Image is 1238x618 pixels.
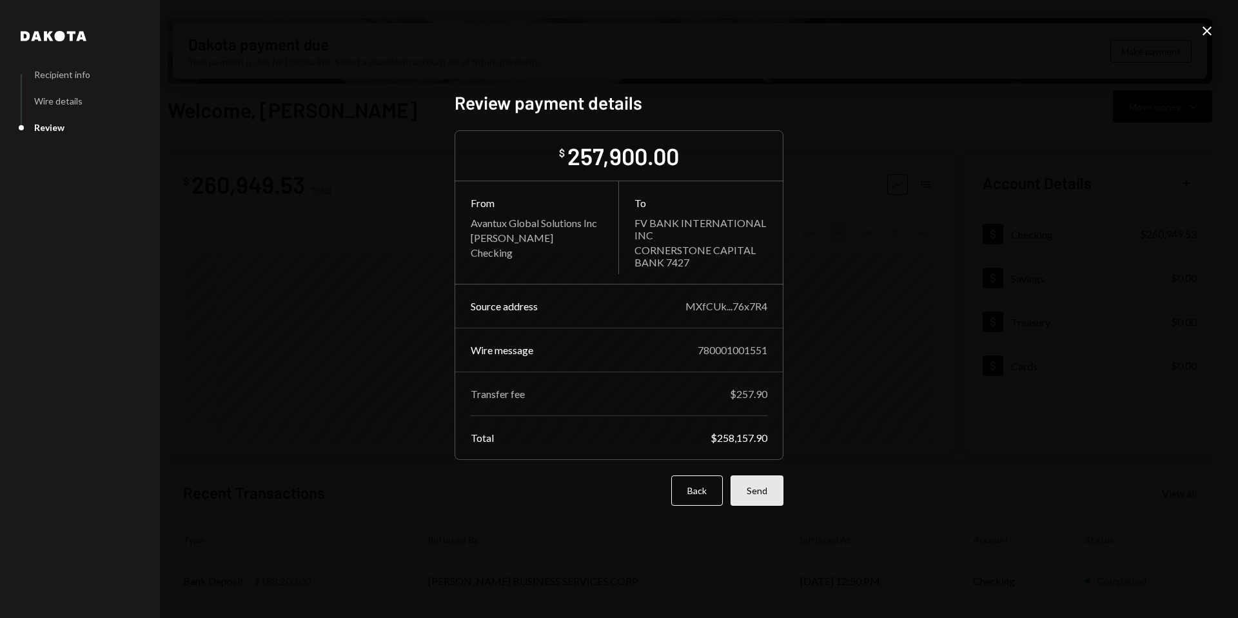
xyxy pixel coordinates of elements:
div: Wire message [471,344,533,356]
div: 780001001551 [698,344,767,356]
div: FV BANK INTERNATIONAL INC [634,217,767,241]
div: Recipient info [34,69,90,80]
h2: Review payment details [455,90,783,115]
div: To [634,197,767,209]
button: Back [671,475,723,506]
div: [PERSON_NAME] [471,232,603,244]
button: Send [731,475,783,506]
div: $257.90 [730,388,767,400]
div: CORNERSTONE CAPITAL BANK 7427 [634,244,767,268]
div: Total [471,432,494,444]
div: $ [559,146,565,159]
div: $258,157.90 [711,432,767,444]
div: From [471,197,603,209]
div: Transfer fee [471,388,525,400]
div: 257,900.00 [567,141,679,170]
div: Review [34,122,64,133]
div: Checking [471,246,603,259]
div: Source address [471,300,538,312]
div: MXfCUk...76x7R4 [685,300,767,312]
div: Wire details [34,95,83,106]
div: Avantux Global Solutions Inc [471,217,603,229]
